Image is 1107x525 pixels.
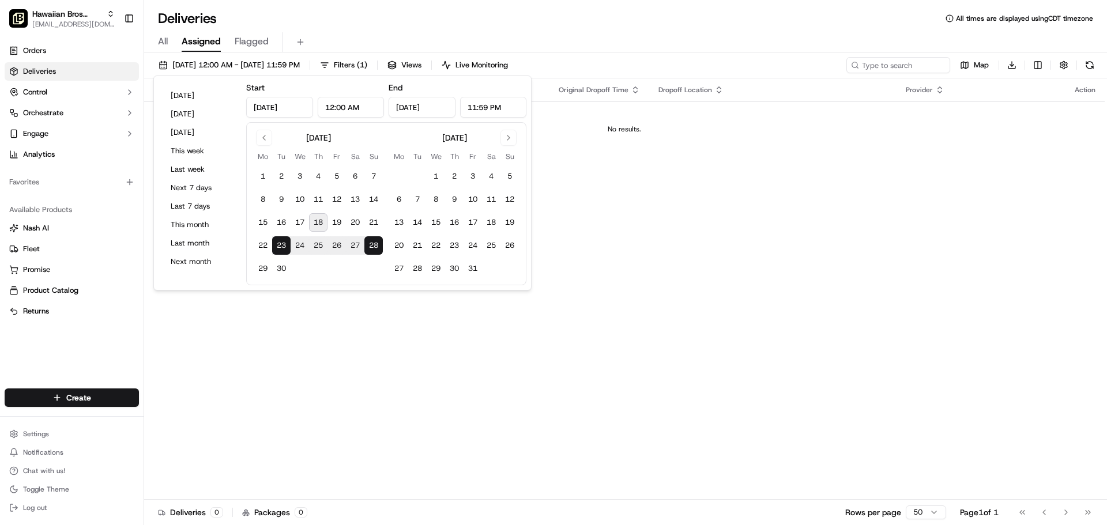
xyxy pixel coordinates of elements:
a: Returns [9,306,134,316]
img: Hawaiian Bros (Omaha_Dodge & 114th) [9,9,28,28]
button: [DATE] 12:00 AM - [DATE] 11:59 PM [153,57,305,73]
span: Knowledge Base [23,167,88,179]
button: 6 [346,167,364,186]
span: Dropoff Location [658,85,712,95]
button: 28 [364,236,383,255]
button: 5 [327,167,346,186]
button: 9 [445,190,464,209]
button: 21 [408,236,427,255]
a: Promise [9,265,134,275]
th: Sunday [500,150,519,163]
button: This month [165,217,235,233]
a: 📗Knowledge Base [7,163,93,183]
button: 11 [482,190,500,209]
button: 29 [254,259,272,278]
button: Returns [5,302,139,320]
button: 12 [327,190,346,209]
button: 14 [408,213,427,232]
div: Start new chat [39,110,189,122]
button: 15 [254,213,272,232]
button: [DATE] [165,88,235,104]
th: Saturday [482,150,500,163]
button: 29 [427,259,445,278]
button: 3 [464,167,482,186]
button: Fleet [5,240,139,258]
label: Start [246,82,265,93]
button: Filters(1) [315,57,372,73]
button: 26 [500,236,519,255]
button: 8 [254,190,272,209]
button: 9 [272,190,291,209]
button: 19 [327,213,346,232]
th: Monday [254,150,272,163]
button: 21 [364,213,383,232]
button: 11 [309,190,327,209]
button: 12 [500,190,519,209]
div: Action [1075,85,1095,95]
span: Chat with us! [23,466,65,475]
label: End [389,82,402,93]
button: 1 [254,167,272,186]
button: Notifications [5,444,139,460]
span: Map [974,60,989,70]
th: Friday [464,150,482,163]
button: 22 [427,236,445,255]
button: Create [5,388,139,407]
a: Orders [5,41,139,60]
button: Settings [5,426,139,442]
button: 2 [272,167,291,186]
button: 5 [500,167,519,186]
button: Last month [165,235,235,251]
span: Nash AI [23,223,49,233]
div: No results. [149,124,1100,134]
button: Hawaiian Bros (Omaha_Dodge & 114th) [32,8,102,20]
button: 25 [482,236,500,255]
button: Views [382,57,427,73]
button: 7 [364,167,383,186]
button: Promise [5,260,139,279]
button: 20 [390,236,408,255]
button: 25 [309,236,327,255]
span: Filters [334,60,367,70]
span: Control [23,87,47,97]
span: Fleet [23,244,40,254]
span: Product Catalog [23,285,78,296]
div: We're available if you need us! [39,122,146,131]
button: Engage [5,124,139,143]
span: Orchestrate [23,108,63,118]
span: Pylon [115,195,140,204]
input: Time [318,97,385,118]
a: Analytics [5,145,139,164]
button: 30 [272,259,291,278]
button: Map [955,57,994,73]
a: Fleet [9,244,134,254]
input: Type to search [846,57,950,73]
input: Date [246,97,313,118]
button: 16 [272,213,291,232]
button: [EMAIL_ADDRESS][DOMAIN_NAME] [32,20,115,29]
th: Saturday [346,150,364,163]
div: [DATE] [442,132,467,143]
button: Live Monitoring [436,57,513,73]
button: 24 [291,236,309,255]
th: Sunday [364,150,383,163]
div: 📗 [12,168,21,177]
a: 💻API Documentation [93,163,190,183]
button: 18 [482,213,500,232]
button: This week [165,143,235,159]
button: 10 [291,190,309,209]
span: Original Dropoff Time [559,85,628,95]
h1: Deliveries [158,9,217,28]
p: Welcome 👋 [12,46,210,65]
span: Returns [23,306,49,316]
button: 27 [346,236,364,255]
button: Orchestrate [5,104,139,122]
button: 22 [254,236,272,255]
th: Monday [390,150,408,163]
button: 19 [500,213,519,232]
img: Nash [12,12,35,35]
span: API Documentation [109,167,185,179]
span: All times are displayed using CDT timezone [956,14,1093,23]
div: [DATE] [306,132,331,143]
th: Wednesday [291,150,309,163]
